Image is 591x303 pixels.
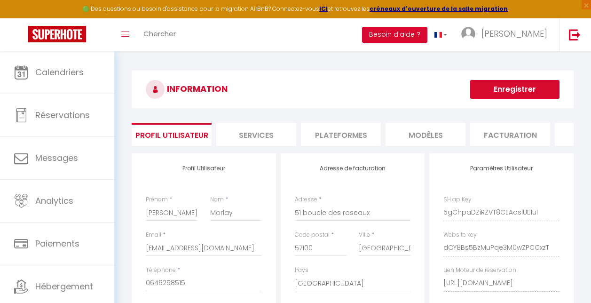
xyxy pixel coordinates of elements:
[470,80,559,99] button: Enregistrer
[370,5,508,13] a: créneaux d'ouverture de la salle migration
[386,123,465,146] li: MODÈLES
[470,123,550,146] li: Facturation
[443,195,472,204] label: SH apiKey
[35,66,84,78] span: Calendriers
[28,26,86,42] img: Super Booking
[461,27,475,41] img: ...
[35,109,90,121] span: Réservations
[35,280,93,292] span: Hébergement
[319,5,328,13] a: ICI
[210,195,224,204] label: Nom
[136,18,183,51] a: Chercher
[443,231,477,239] label: Website key
[301,123,381,146] li: Plateformes
[443,165,559,172] h4: Paramètres Utilisateur
[146,266,176,275] label: Téléphone
[454,18,559,51] a: ... [PERSON_NAME]
[146,165,262,172] h4: Profil Utilisateur
[295,231,330,239] label: Code postal
[132,71,574,108] h3: INFORMATION
[146,231,161,239] label: Email
[35,195,73,207] span: Analytics
[132,123,212,146] li: Profil Utilisateur
[362,27,427,43] button: Besoin d'aide ?
[35,238,79,249] span: Paiements
[569,29,581,40] img: logout
[216,123,296,146] li: Services
[295,195,317,204] label: Adresse
[359,231,370,239] label: Ville
[35,152,78,164] span: Messages
[295,165,411,172] h4: Adresse de facturation
[481,28,547,40] span: [PERSON_NAME]
[146,195,168,204] label: Prénom
[295,266,308,275] label: Pays
[143,29,176,39] span: Chercher
[443,266,516,275] label: Lien Moteur de réservation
